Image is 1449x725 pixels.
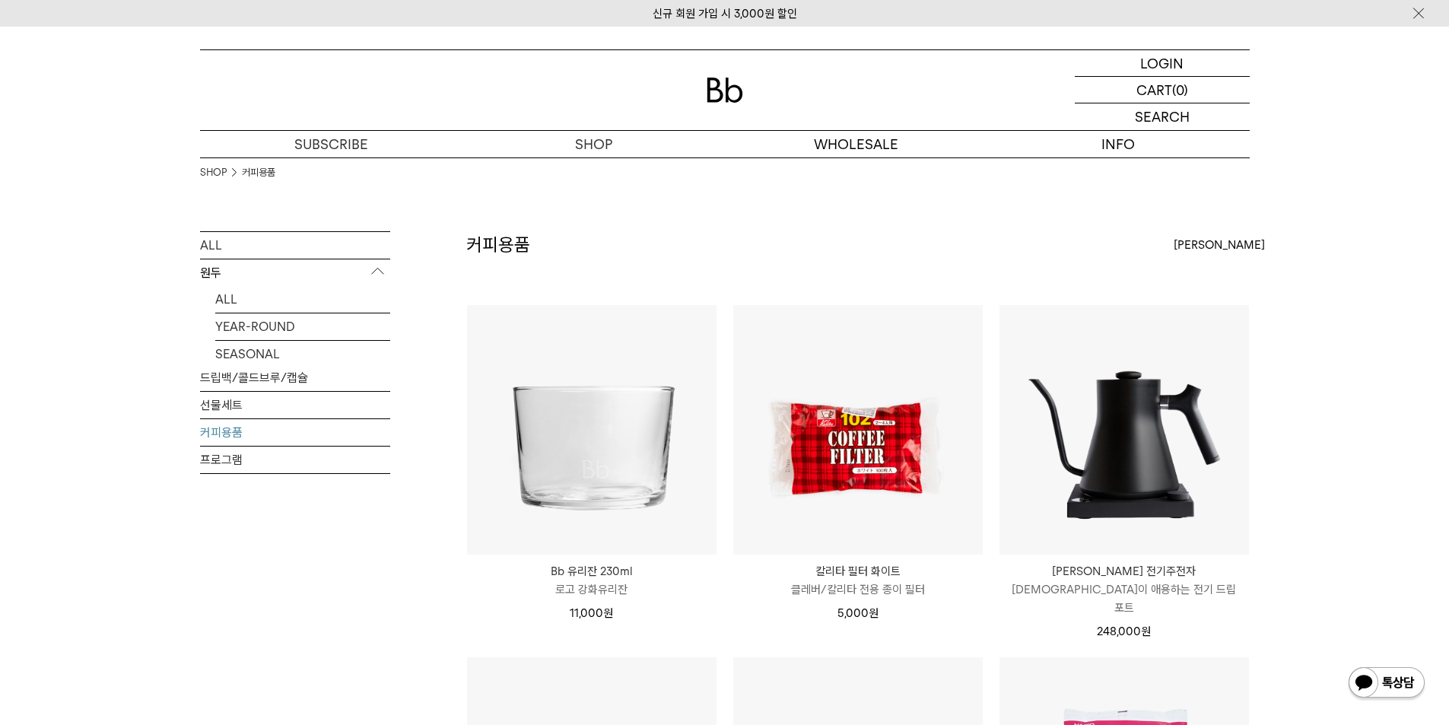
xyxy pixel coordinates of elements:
p: (0) [1172,77,1188,103]
img: 펠로우 스태그 전기주전자 [999,305,1249,555]
img: 카카오톡 채널 1:1 채팅 버튼 [1347,666,1426,702]
a: LOGIN [1075,50,1250,77]
a: 커피용품 [242,165,275,180]
a: 칼리타 필터 화이트 클레버/칼리타 전용 종이 필터 [733,562,983,599]
p: LOGIN [1140,50,1184,76]
a: 신규 회원 가입 시 3,000원 할인 [653,7,797,21]
a: SEASONAL [215,341,390,367]
a: YEAR-ROUND [215,313,390,340]
p: 클레버/칼리타 전용 종이 필터 [733,580,983,599]
p: Bb 유리잔 230ml [467,562,717,580]
img: 칼리타 필터 화이트 [733,305,983,555]
img: Bb 유리잔 230ml [467,305,717,555]
a: 프로그램 [200,447,390,473]
span: 원 [603,606,613,620]
span: 11,000 [570,606,613,620]
a: [PERSON_NAME] 전기주전자 [DEMOGRAPHIC_DATA]이 애용하는 전기 드립 포트 [999,562,1249,617]
img: 로고 [707,78,743,103]
span: 248,000 [1097,625,1151,638]
a: Bb 유리잔 230ml 로고 강화유리잔 [467,562,717,599]
p: SEARCH [1135,103,1190,130]
a: SHOP [200,165,227,180]
span: 5,000 [837,606,879,620]
a: CART (0) [1075,77,1250,103]
a: 드립백/콜드브루/캡슐 [200,364,390,391]
a: 선물세트 [200,392,390,418]
p: CART [1136,77,1172,103]
a: ALL [215,286,390,313]
a: SUBSCRIBE [200,131,462,157]
span: 원 [1141,625,1151,638]
p: [PERSON_NAME] 전기주전자 [999,562,1249,580]
p: 원두 [200,259,390,287]
a: ALL [200,232,390,259]
p: 로고 강화유리잔 [467,580,717,599]
p: WHOLESALE [725,131,987,157]
span: 원 [869,606,879,620]
h2: 커피용품 [466,232,530,258]
a: 커피용품 [200,419,390,446]
span: [PERSON_NAME] [1174,236,1265,254]
p: [DEMOGRAPHIC_DATA]이 애용하는 전기 드립 포트 [999,580,1249,617]
p: INFO [987,131,1250,157]
a: SHOP [462,131,725,157]
p: 칼리타 필터 화이트 [733,562,983,580]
